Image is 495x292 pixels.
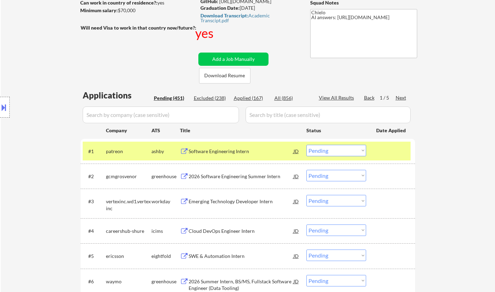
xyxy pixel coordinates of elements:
[200,5,299,11] div: [DATE]
[364,94,375,101] div: Back
[199,68,250,84] button: Download Resume
[88,253,100,260] div: #5
[200,5,240,11] strong: Graduation Date:
[376,127,407,134] div: Date Applied
[88,278,100,285] div: #6
[106,148,151,155] div: patreon
[88,228,100,235] div: #4
[293,170,300,182] div: JD
[154,95,189,102] div: Pending (451)
[274,95,309,102] div: All (856)
[189,198,294,205] div: Emerging Technology Developer Intern
[306,124,366,136] div: Status
[88,173,100,180] div: #2
[195,24,215,42] div: yes
[151,127,180,134] div: ATS
[189,253,294,260] div: SWE & Automation Intern
[80,7,196,14] div: $70,000
[151,198,180,205] div: workday
[293,145,300,157] div: JD
[189,148,294,155] div: Software Engineering Intern
[234,95,269,102] div: Applied (167)
[151,253,180,260] div: eightfold
[81,25,196,31] strong: Will need Visa to work in that country now/future?:
[83,106,239,123] input: Search by company (case sensitive)
[200,13,248,18] strong: Download Transcript:
[151,173,180,180] div: greenhouse
[194,95,229,102] div: Excluded (238)
[106,173,151,180] div: gcmgrosvenor
[200,13,297,23] div: Academic Transcipt.pdf
[319,94,356,101] div: View All Results
[106,198,151,212] div: vertexinc.wd1.vertexinc
[396,94,407,101] div: Next
[189,173,294,180] div: 2026 Software Engineering Summer Intern
[151,278,180,285] div: greenhouse
[293,224,300,237] div: JD
[106,253,151,260] div: ericsson
[80,7,118,13] strong: Minimum salary:
[106,228,151,235] div: careershub-shure
[293,250,300,262] div: JD
[293,195,300,207] div: JD
[151,228,180,235] div: icims
[189,228,294,235] div: Cloud DevOps Engineer Intern
[380,94,396,101] div: 1 / 5
[88,198,100,205] div: #3
[180,127,300,134] div: Title
[293,275,300,287] div: JD
[151,148,180,155] div: ashby
[106,278,151,285] div: waymo
[198,53,269,66] button: Add a Job Manually
[106,127,151,134] div: Company
[246,106,411,123] input: Search by title (case sensitive)
[189,278,294,292] div: 2026 Summer Intern, BS/MS, Fullstack Software Engineer (Data Tooling)
[200,13,297,23] a: Download Transcript:Academic Transcipt.pdf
